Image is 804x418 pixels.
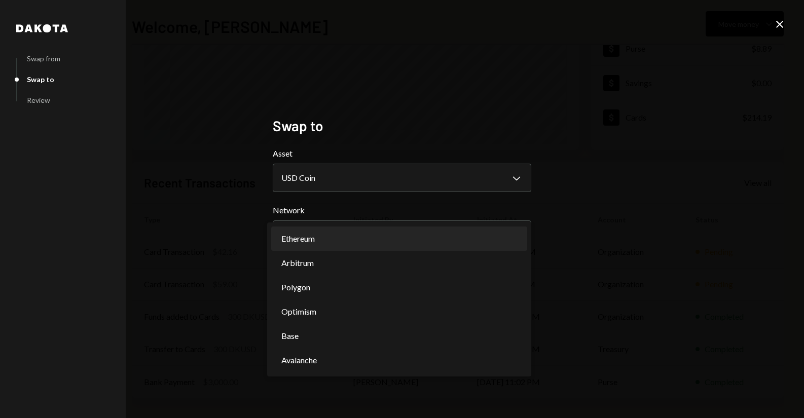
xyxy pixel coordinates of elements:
[281,330,299,342] span: Base
[281,354,317,366] span: Avalanche
[281,281,310,293] span: Polygon
[273,220,531,249] button: Network
[27,54,60,63] div: Swap from
[273,204,531,216] label: Network
[27,75,54,84] div: Swap to
[273,147,531,160] label: Asset
[273,116,531,136] h2: Swap to
[27,96,50,104] div: Review
[281,306,316,318] span: Optimism
[273,164,531,192] button: Asset
[281,233,315,245] span: Ethereum
[281,257,314,269] span: Arbitrum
